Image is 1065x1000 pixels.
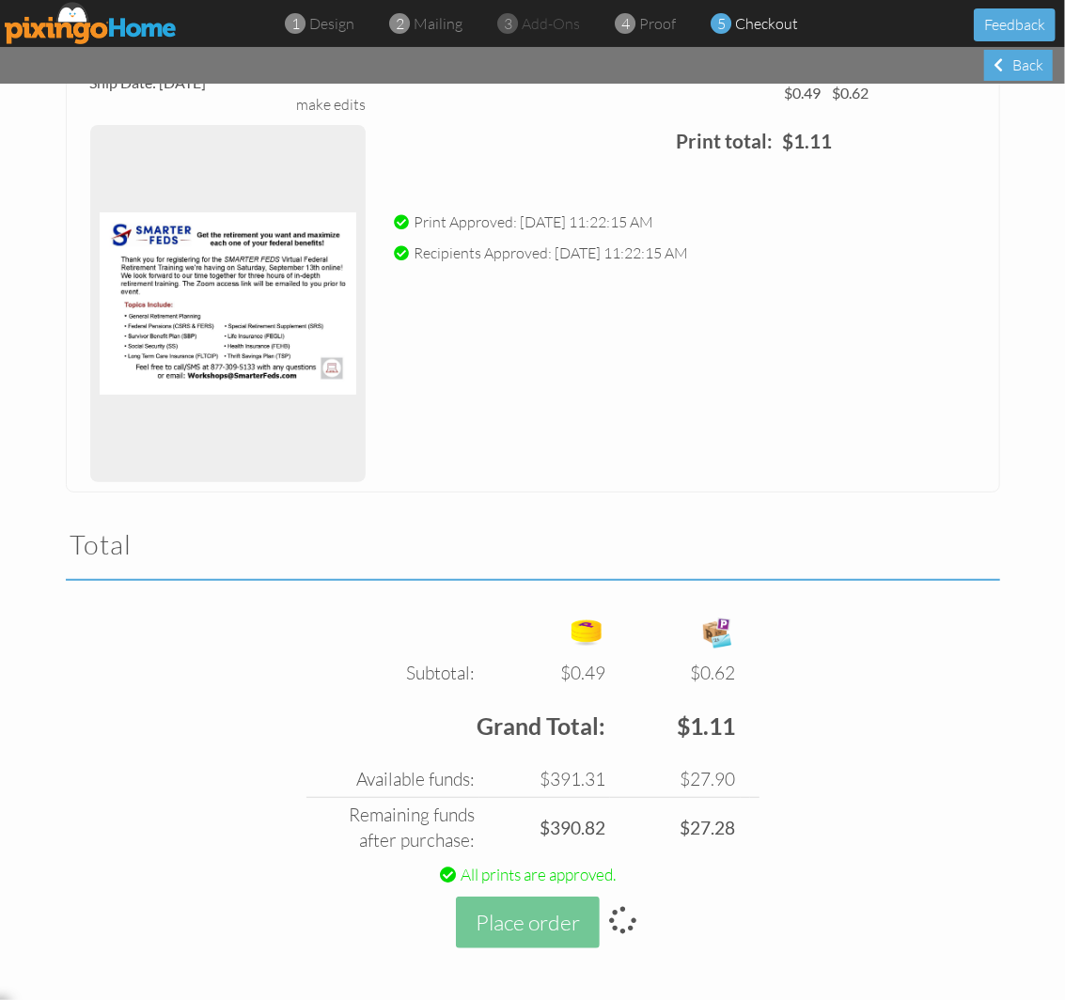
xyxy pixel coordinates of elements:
strong: $390.82 [540,817,605,838]
span: add-ons [523,14,581,33]
strong: $0.62 [832,84,869,102]
td: Print total: [394,108,777,174]
span: design [310,14,355,33]
td: $27.90 [610,762,740,798]
span: Print Approved: [DATE] 11:22:15 AM [414,211,653,231]
div: Remaining funds [311,803,476,828]
div: after purchase: [311,828,476,853]
td: Subtotal: [306,656,480,691]
strong: $1.11 [783,129,833,152]
img: 135241-1-1756753356614-094441732a37ad5a-qa.jpg [100,134,357,473]
td: Grand Total: [306,691,611,762]
span: All prints are approved. [461,865,616,884]
td: $0.62 [610,656,740,691]
h2: Total [70,530,514,560]
img: pixingo logo [5,2,178,44]
span: 2 [396,13,404,35]
button: Place order [456,897,600,948]
span: checkout [736,14,799,33]
strong: $0.49 [785,84,822,102]
td: $1.11 [610,691,740,762]
span: Recipients Approved: [DATE] 11:22:15 AM [414,242,688,262]
div: make edits [296,94,366,116]
span: 5 [717,13,726,35]
td: Available funds: [306,762,480,798]
span: proof [640,14,677,33]
img: expense-icon.png [698,614,736,651]
button: Feedback [974,8,1056,41]
td: $391.31 [479,762,610,798]
div: Back [984,50,1053,81]
span: 1 [291,13,300,35]
strong: $27.28 [681,817,736,838]
span: 4 [621,13,630,35]
img: points-icon.png [568,614,605,651]
td: $0.49 [479,656,610,691]
span: mailing [415,14,463,33]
